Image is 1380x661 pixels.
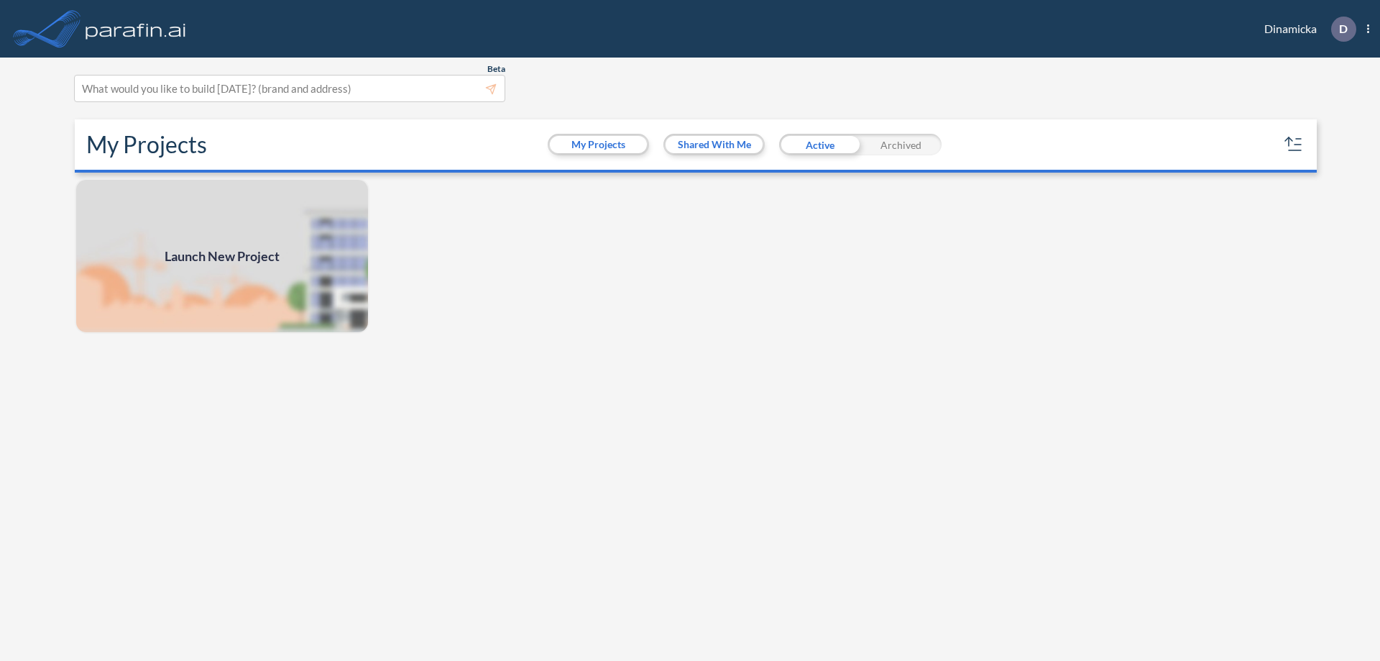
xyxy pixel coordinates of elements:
[487,63,505,75] span: Beta
[779,134,860,155] div: Active
[1282,133,1305,156] button: sort
[1243,17,1369,42] div: Dinamicka
[666,136,763,153] button: Shared With Me
[550,136,647,153] button: My Projects
[1339,22,1348,35] p: D
[860,134,942,155] div: Archived
[86,131,207,158] h2: My Projects
[83,14,189,43] img: logo
[75,178,369,334] a: Launch New Project
[75,178,369,334] img: add
[165,247,280,266] span: Launch New Project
